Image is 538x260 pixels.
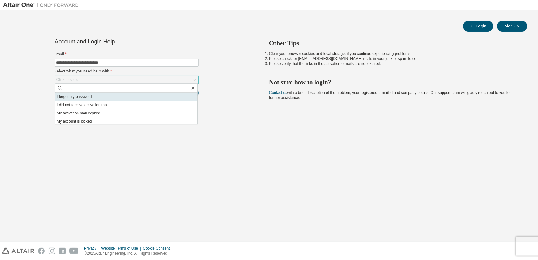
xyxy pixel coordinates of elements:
[55,39,170,44] div: Account and Login Help
[55,52,199,57] label: Email
[497,21,527,32] button: Sign Up
[55,69,199,74] label: Select what you need help with
[3,2,82,8] img: Altair One
[59,248,66,254] img: linkedin.svg
[38,248,45,254] img: facebook.svg
[84,251,174,256] p: © 2025 Altair Engineering, Inc. All Rights Reserved.
[56,77,80,82] div: Click to select
[269,78,516,86] h2: Not sure how to login?
[55,76,198,84] div: Click to select
[69,248,78,254] img: youtube.svg
[269,90,287,95] a: Contact us
[269,56,516,61] li: Please check for [EMAIL_ADDRESS][DOMAIN_NAME] mails in your junk or spam folder.
[463,21,493,32] button: Login
[101,246,143,251] div: Website Terms of Use
[269,61,516,66] li: Please verify that the links in the activation e-mails are not expired.
[49,248,55,254] img: instagram.svg
[269,90,511,100] span: with a brief description of the problem, your registered e-mail id and company details. Our suppo...
[143,246,173,251] div: Cookie Consent
[84,246,101,251] div: Privacy
[2,248,34,254] img: altair_logo.svg
[269,51,516,56] li: Clear your browser cookies and local storage, if you continue experiencing problems.
[55,93,197,101] li: I forgot my password
[269,39,516,47] h2: Other Tips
